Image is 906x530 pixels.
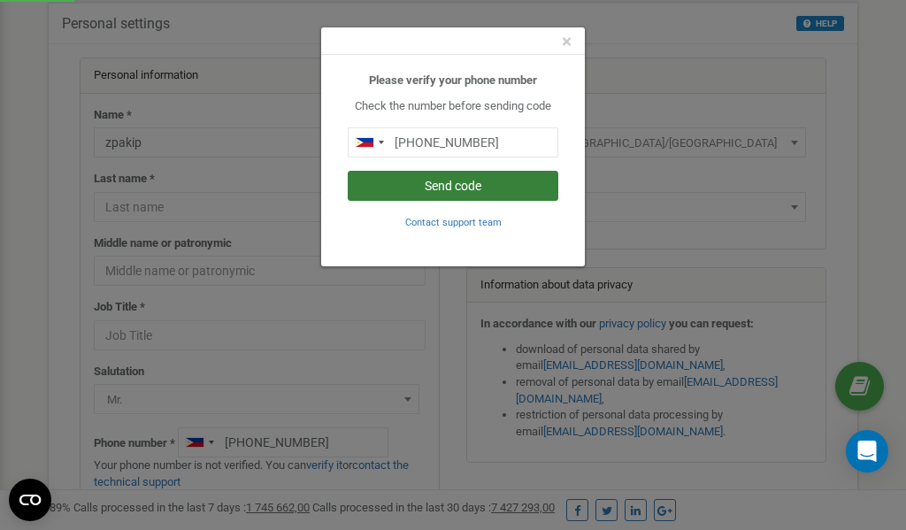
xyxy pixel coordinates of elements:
small: Contact support team [405,217,502,228]
div: Telephone country code [349,128,389,157]
input: 0905 123 4567 [348,127,558,157]
div: Open Intercom Messenger [846,430,888,472]
p: Check the number before sending code [348,98,558,115]
b: Please verify your phone number [369,73,537,87]
span: × [562,31,572,52]
button: Open CMP widget [9,479,51,521]
button: Close [562,33,572,51]
button: Send code [348,171,558,201]
a: Contact support team [405,215,502,228]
